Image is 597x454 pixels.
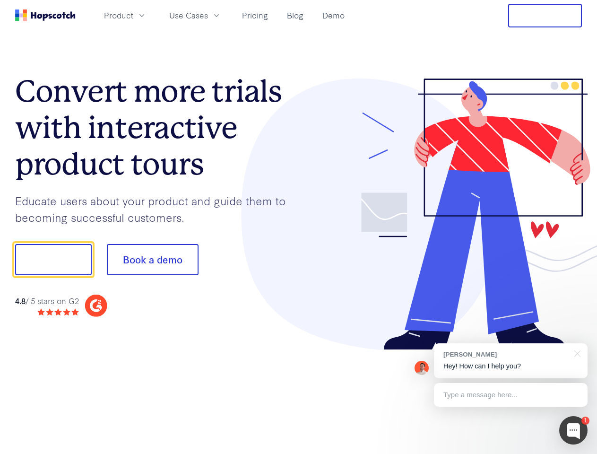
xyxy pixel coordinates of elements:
a: Pricing [238,8,272,23]
button: Show me! [15,244,92,275]
div: [PERSON_NAME] [443,350,569,359]
p: Hey! How can I help you? [443,361,578,371]
div: 1 [581,417,589,425]
a: Home [15,9,76,21]
p: Educate users about your product and guide them to becoming successful customers. [15,192,299,225]
span: Product [104,9,133,21]
button: Product [98,8,152,23]
button: Use Cases [164,8,227,23]
button: Free Trial [508,4,582,27]
span: Use Cases [169,9,208,21]
img: Mark Spera [415,361,429,375]
h1: Convert more trials with interactive product tours [15,73,299,182]
a: Blog [283,8,307,23]
strong: 4.8 [15,295,26,306]
div: / 5 stars on G2 [15,295,79,307]
a: Demo [319,8,348,23]
div: Type a message here... [434,383,588,407]
button: Book a demo [107,244,199,275]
